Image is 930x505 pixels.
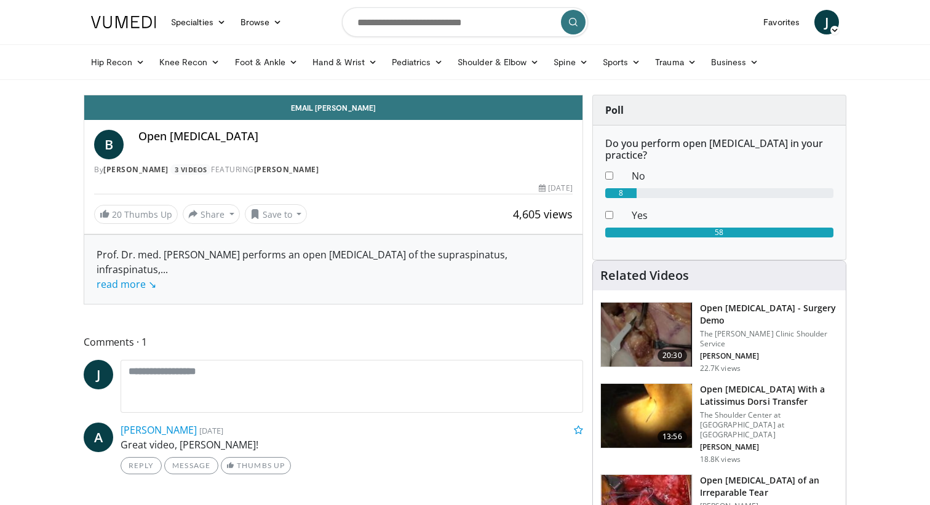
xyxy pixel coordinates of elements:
[700,364,741,373] p: 22.7K views
[600,268,689,283] h4: Related Videos
[814,10,839,34] a: J
[700,474,838,499] h3: Open [MEDICAL_DATA] of an Irreparable Tear
[342,7,588,37] input: Search topics, interventions
[539,183,572,194] div: [DATE]
[648,50,704,74] a: Trauma
[94,164,573,175] div: By FEATURING
[605,188,637,198] div: 8
[601,303,692,367] img: burk_3.png.150x105_q85_crop-smart_upscale.jpg
[183,204,240,224] button: Share
[605,103,624,117] strong: Poll
[164,10,233,34] a: Specialties
[704,50,766,74] a: Business
[121,423,197,437] a: [PERSON_NAME]
[658,349,687,362] span: 20:30
[97,247,570,292] div: Prof. Dr. med. [PERSON_NAME] performs an open [MEDICAL_DATA] of the supraspinatus, infraspinatus,
[245,204,308,224] button: Save to
[600,302,838,373] a: 20:30 Open [MEDICAL_DATA] - Surgery Demo The [PERSON_NAME] Clinic Shoulder Service [PERSON_NAME] ...
[700,302,838,327] h3: Open [MEDICAL_DATA] - Surgery Demo
[84,360,113,389] a: J
[601,384,692,448] img: 38772_0000_3.png.150x105_q85_crop-smart_upscale.jpg
[94,205,178,224] a: 20 Thumbs Up
[700,410,838,440] p: The Shoulder Center at [GEOGRAPHIC_DATA] at [GEOGRAPHIC_DATA]
[450,50,546,74] a: Shoulder & Elbow
[756,10,807,34] a: Favorites
[164,457,218,474] a: Message
[233,10,290,34] a: Browse
[91,16,156,28] img: VuMedi Logo
[121,437,583,452] p: Great video, [PERSON_NAME]!
[622,169,843,183] dd: No
[97,277,156,291] a: read more ↘
[700,442,838,452] p: [PERSON_NAME]
[700,455,741,464] p: 18.8K views
[595,50,648,74] a: Sports
[199,425,223,436] small: [DATE]
[84,95,582,120] a: Email [PERSON_NAME]
[94,130,124,159] a: B
[622,208,843,223] dd: Yes
[103,164,169,175] a: [PERSON_NAME]
[84,50,152,74] a: Hip Recon
[152,50,228,74] a: Knee Recon
[384,50,450,74] a: Pediatrics
[84,334,583,350] span: Comments 1
[700,329,838,349] p: The [PERSON_NAME] Clinic Shoulder Service
[600,383,838,464] a: 13:56 Open [MEDICAL_DATA] With a Latissimus Dorsi Transfer The Shoulder Center at [GEOGRAPHIC_DAT...
[546,50,595,74] a: Spine
[513,207,573,221] span: 4,605 views
[84,423,113,452] a: A
[305,50,384,74] a: Hand & Wrist
[605,228,833,237] div: 58
[658,431,687,443] span: 13:56
[254,164,319,175] a: [PERSON_NAME]
[700,351,838,361] p: [PERSON_NAME]
[700,383,838,408] h3: Open [MEDICAL_DATA] With a Latissimus Dorsi Transfer
[112,209,122,220] span: 20
[605,138,833,161] h6: Do you perform open [MEDICAL_DATA] in your practice?
[221,457,290,474] a: Thumbs Up
[138,130,573,143] h4: Open [MEDICAL_DATA]
[170,164,211,175] a: 3 Videos
[121,457,162,474] a: Reply
[228,50,306,74] a: Foot & Ankle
